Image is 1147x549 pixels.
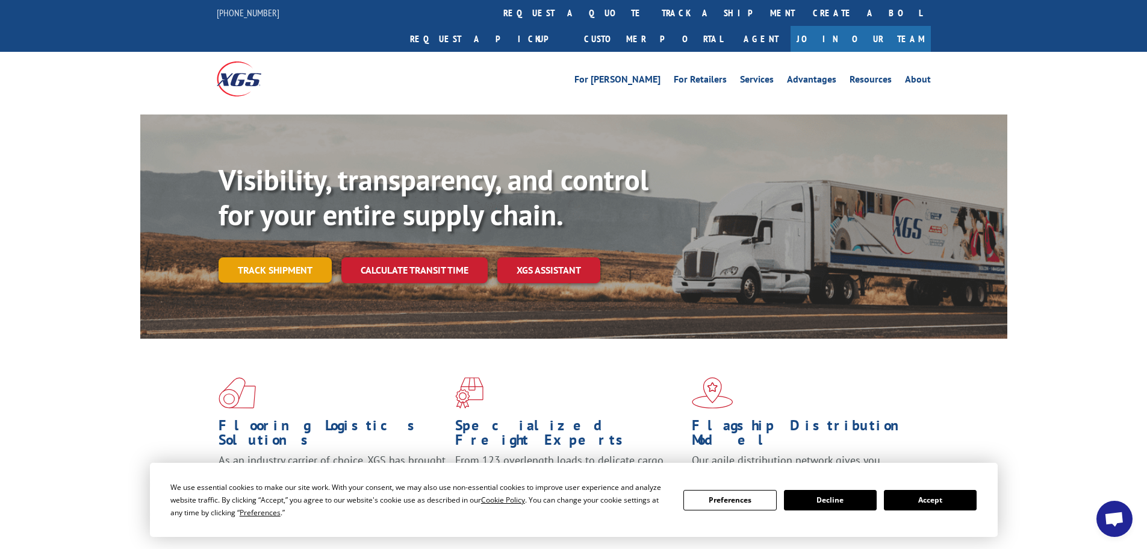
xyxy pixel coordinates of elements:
img: xgs-icon-flagship-distribution-model-red [692,377,733,409]
img: xgs-icon-focused-on-flooring-red [455,377,483,409]
span: Preferences [240,507,281,518]
a: Resources [850,75,892,88]
a: Calculate transit time [341,257,488,283]
span: Our agile distribution network gives you nationwide inventory management on demand. [692,453,913,482]
a: XGS ASSISTANT [497,257,600,283]
a: For Retailers [674,75,727,88]
a: [PHONE_NUMBER] [217,7,279,19]
img: xgs-icon-total-supply-chain-intelligence-red [219,377,256,409]
button: Accept [884,490,977,510]
div: We use essential cookies to make our site work. With your consent, we may also use non-essential ... [170,481,669,519]
a: Open chat [1096,501,1133,537]
button: Decline [784,490,877,510]
a: Join Our Team [791,26,931,52]
h1: Flagship Distribution Model [692,418,919,453]
a: For [PERSON_NAME] [574,75,661,88]
span: As an industry carrier of choice, XGS has brought innovation and dedication to flooring logistics... [219,453,446,496]
a: Customer Portal [575,26,732,52]
a: Services [740,75,774,88]
a: Track shipment [219,257,332,283]
a: Advantages [787,75,836,88]
button: Preferences [683,490,776,510]
h1: Flooring Logistics Solutions [219,418,446,453]
p: From 123 overlength loads to delicate cargo, our experienced staff knows the best way to move you... [455,453,683,507]
a: About [905,75,931,88]
h1: Specialized Freight Experts [455,418,683,453]
div: Cookie Consent Prompt [150,463,998,537]
span: Cookie Policy [481,495,525,505]
a: Request a pickup [401,26,575,52]
a: Agent [732,26,791,52]
b: Visibility, transparency, and control for your entire supply chain. [219,161,648,233]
